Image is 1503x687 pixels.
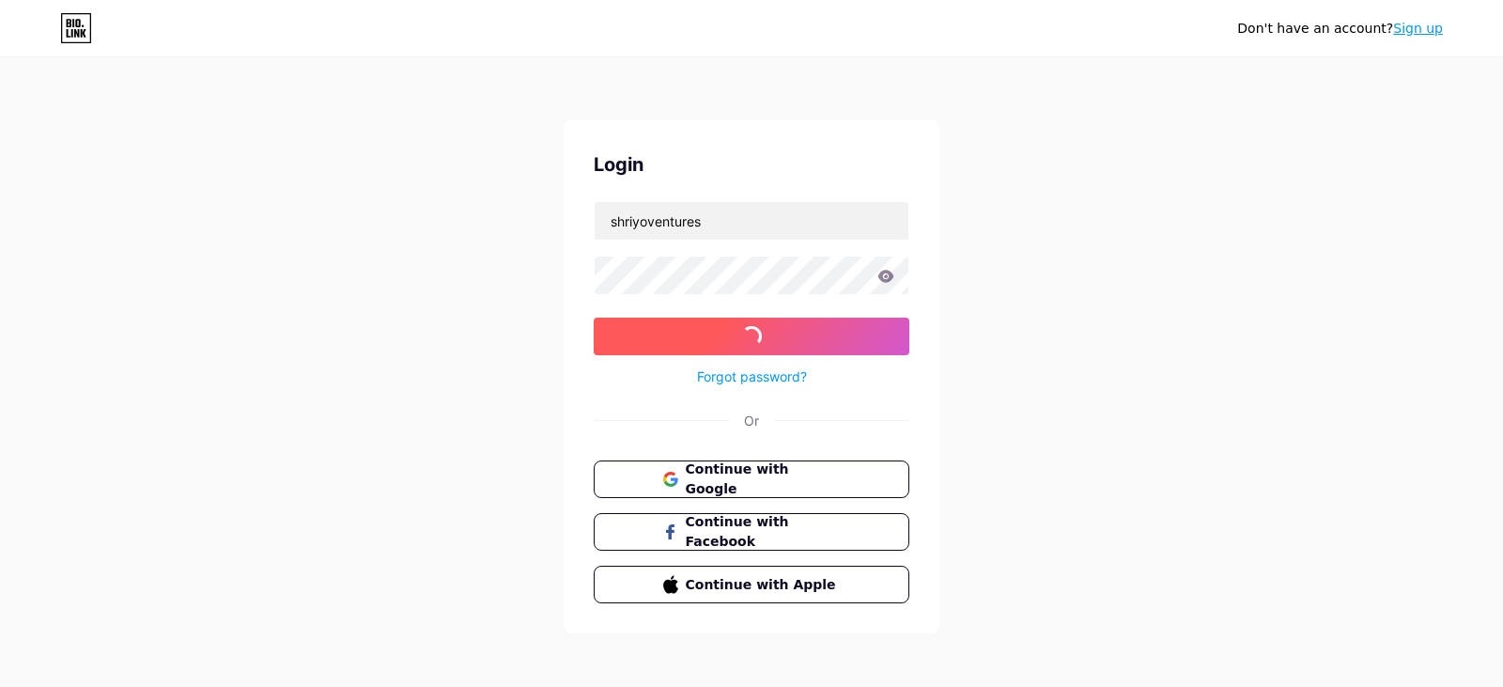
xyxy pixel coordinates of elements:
[595,202,908,240] input: Username
[686,512,841,552] span: Continue with Facebook
[594,513,909,551] button: Continue with Facebook
[744,411,759,430] div: Or
[686,575,841,595] span: Continue with Apple
[686,460,841,499] span: Continue with Google
[594,150,909,179] div: Login
[594,461,909,498] button: Continue with Google
[1393,21,1443,36] a: Sign up
[697,367,807,386] a: Forgot password?
[1237,19,1443,39] div: Don't have an account?
[594,566,909,603] button: Continue with Apple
